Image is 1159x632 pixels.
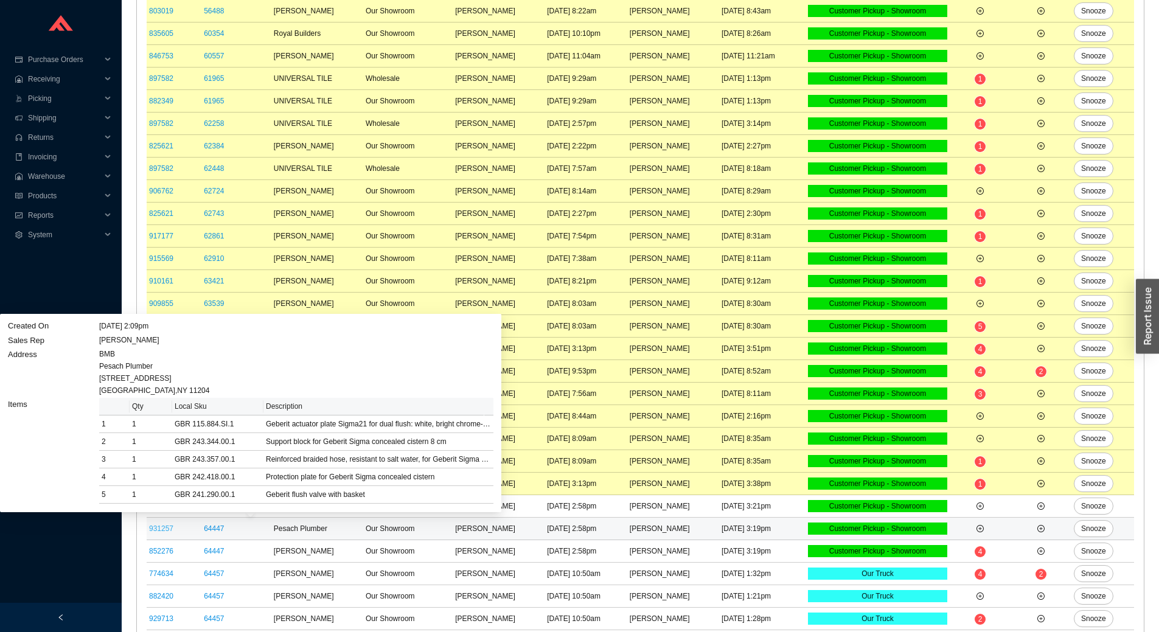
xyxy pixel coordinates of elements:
span: plus-circle [1037,255,1045,262]
td: [PERSON_NAME] [271,45,363,68]
span: plus-circle [1037,502,1045,510]
div: Customer Pickup - Showroom [808,387,947,400]
button: Snooze [1074,430,1113,447]
span: 1 [978,165,983,173]
span: plus-circle [1037,435,1045,442]
td: Our Showroom [363,45,453,68]
button: Snooze [1074,385,1113,402]
a: 882349 [149,97,173,105]
sup: 1 [975,96,986,107]
button: Snooze [1074,250,1113,267]
span: plus-circle [1037,187,1045,195]
a: 931257 [149,524,173,533]
td: [PERSON_NAME] [627,23,719,45]
button: Snooze [1074,92,1113,109]
span: plus-circle [1037,345,1045,352]
sup: 1 [975,231,986,242]
td: [PERSON_NAME] [627,293,719,315]
span: read [15,192,23,200]
a: 64457 [204,614,224,623]
td: [DATE] 7:38am [545,248,627,270]
span: plus-circle [1037,592,1045,600]
div: Customer Pickup - Showroom [808,320,947,332]
span: System [28,225,101,245]
span: 4 [978,367,983,376]
span: Snooze [1081,432,1106,445]
td: [DATE] 8:14am [545,180,627,203]
a: 882420 [149,592,173,600]
sup: 4 [975,366,986,377]
span: Snooze [1081,275,1106,287]
span: 5 [978,322,983,331]
sup: 1 [975,141,986,152]
td: [PERSON_NAME] [453,45,545,68]
div: Customer Pickup - Showroom [808,50,947,62]
span: Snooze [1081,477,1106,490]
sup: 1 [975,209,986,220]
div: Customer Pickup - Showroom [808,410,947,422]
span: setting [15,231,23,238]
td: [PERSON_NAME] [453,248,545,270]
button: Snooze [1074,25,1113,42]
td: [PERSON_NAME] [453,158,545,180]
th: Description [263,398,484,415]
td: [PERSON_NAME] [271,203,363,225]
td: Created On [7,319,99,333]
span: plus-circle [1037,142,1045,150]
td: 1 [130,415,172,433]
div: Customer Pickup - Showroom [808,162,947,175]
a: 56488 [204,7,224,15]
td: [PERSON_NAME] [453,180,545,203]
td: [DATE] 3:51pm [719,338,806,360]
div: Customer Pickup - Showroom [808,5,947,17]
sup: 3 [975,389,986,400]
span: Snooze [1081,613,1106,625]
a: 64457 [204,592,224,600]
td: [DATE] 1:13pm [719,68,806,90]
td: [DATE] 2:22pm [545,135,627,158]
span: 1 [978,97,983,106]
span: Invoicing [28,147,101,167]
td: [DATE] 10:10pm [545,23,627,45]
span: plus-circle [1037,210,1045,217]
a: 61965 [204,74,224,83]
a: 910161 [149,277,173,285]
span: Snooze [1081,365,1106,377]
span: plus-circle [1037,97,1045,105]
button: Snooze [1074,47,1113,64]
td: [PERSON_NAME] [627,248,719,270]
div: Customer Pickup - Showroom [808,252,947,265]
td: Our Showroom [363,293,453,315]
td: [PERSON_NAME] [627,113,719,135]
span: book [15,153,23,161]
td: [DATE] 2:16pm [719,405,806,428]
td: [DATE] 11:04am [545,45,627,68]
sup: 1 [975,74,986,85]
td: Our Showroom [363,23,453,45]
span: Snooze [1081,162,1106,175]
span: 4 [978,345,983,353]
td: [PERSON_NAME] [453,225,545,248]
td: Wholesale [363,113,453,135]
span: 1 [978,232,983,241]
td: Our Showroom [363,248,453,270]
a: 917177 [149,232,173,240]
span: Snooze [1081,95,1106,107]
span: customer-service [15,134,23,141]
span: plus-circle [1037,277,1045,285]
td: [PERSON_NAME] [271,225,363,248]
button: Snooze [1074,363,1113,380]
td: [DATE] 1:13pm [719,90,806,113]
span: plus-circle [1037,615,1045,622]
button: Snooze [1074,610,1113,627]
sup: 1 [975,119,986,130]
a: 62258 [204,119,224,128]
span: plus-circle [1037,120,1045,127]
span: Receiving [28,69,101,89]
td: Our Showroom [363,203,453,225]
td: [DATE] 9:53pm [545,360,627,383]
span: Snooze [1081,185,1106,197]
button: Snooze [1074,588,1113,605]
span: plus-circle [976,300,984,307]
th: Qty [130,398,172,415]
